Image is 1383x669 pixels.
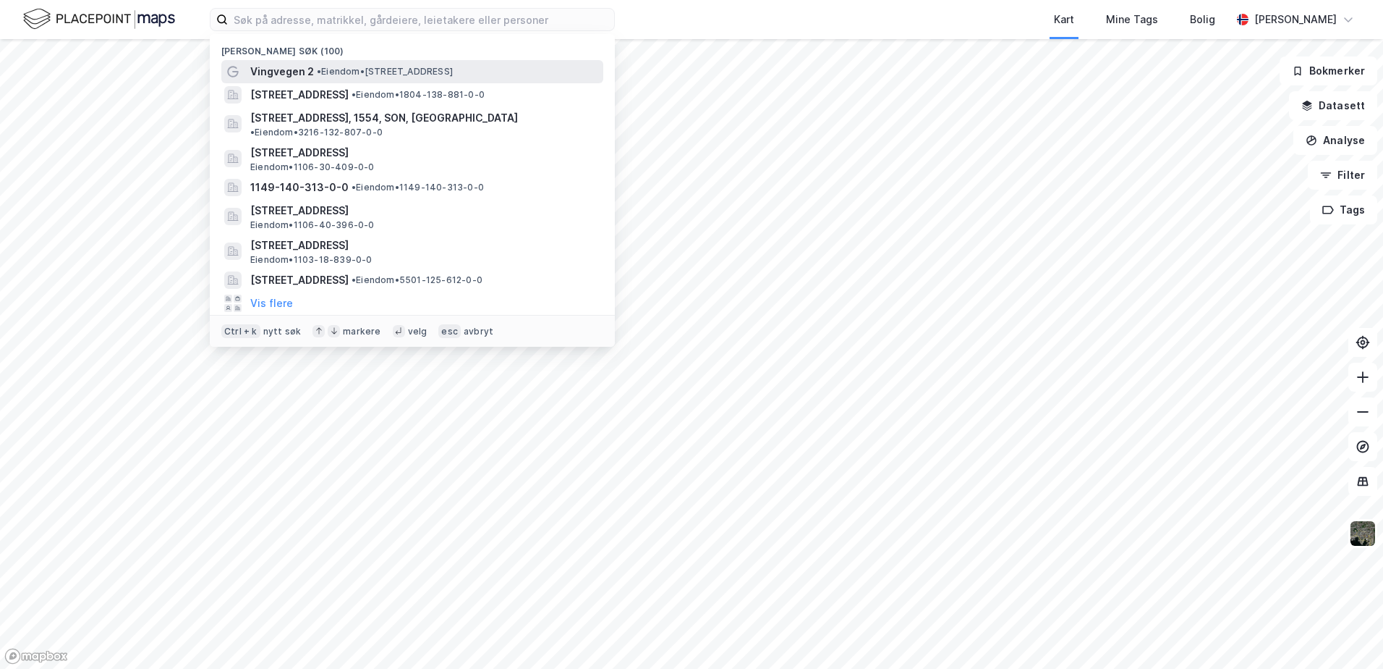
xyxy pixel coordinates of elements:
img: logo.f888ab2527a4732fd821a326f86c7f29.svg [23,7,175,32]
span: [STREET_ADDRESS] [250,237,597,254]
button: Tags [1310,195,1377,224]
a: Mapbox homepage [4,648,68,665]
div: Ctrl + k [221,324,260,339]
button: Filter [1308,161,1377,190]
button: Vis flere [250,295,293,312]
div: Mine Tags [1106,11,1158,28]
span: Vingvegen 2 [250,63,314,80]
iframe: Chat Widget [1311,599,1383,669]
span: 1149-140-313-0-0 [250,179,349,196]
span: Eiendom • 1106-30-409-0-0 [250,161,375,173]
button: Datasett [1289,91,1377,120]
div: esc [438,324,461,339]
div: markere [343,326,380,337]
button: Bokmerker [1280,56,1377,85]
div: velg [408,326,427,337]
span: • [317,66,321,77]
span: [STREET_ADDRESS], 1554, SON, [GEOGRAPHIC_DATA] [250,109,518,127]
span: Eiendom • [STREET_ADDRESS] [317,66,453,77]
span: [STREET_ADDRESS] [250,202,597,219]
span: [STREET_ADDRESS] [250,272,349,289]
span: • [352,182,356,193]
div: Bolig [1190,11,1215,28]
span: Eiendom • 1103-18-839-0-0 [250,254,373,266]
span: Eiendom • 1106-40-396-0-0 [250,219,375,231]
div: [PERSON_NAME] [1254,11,1337,28]
img: 9k= [1349,520,1376,547]
span: Eiendom • 1804-138-881-0-0 [352,89,485,101]
span: • [352,274,356,285]
div: avbryt [464,326,493,337]
div: [PERSON_NAME] søk (100) [210,34,615,60]
span: [STREET_ADDRESS] [250,86,349,104]
span: Eiendom • 3216-132-807-0-0 [250,127,383,138]
button: Analyse [1293,126,1377,155]
span: [STREET_ADDRESS] [250,144,597,161]
span: • [352,89,356,100]
input: Søk på adresse, matrikkel, gårdeiere, leietakere eller personer [228,9,614,30]
div: Kart [1054,11,1074,28]
div: Kontrollprogram for chat [1311,599,1383,669]
span: Eiendom • 1149-140-313-0-0 [352,182,484,193]
span: Eiendom • 5501-125-612-0-0 [352,274,482,286]
div: nytt søk [263,326,302,337]
span: • [250,127,255,138]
